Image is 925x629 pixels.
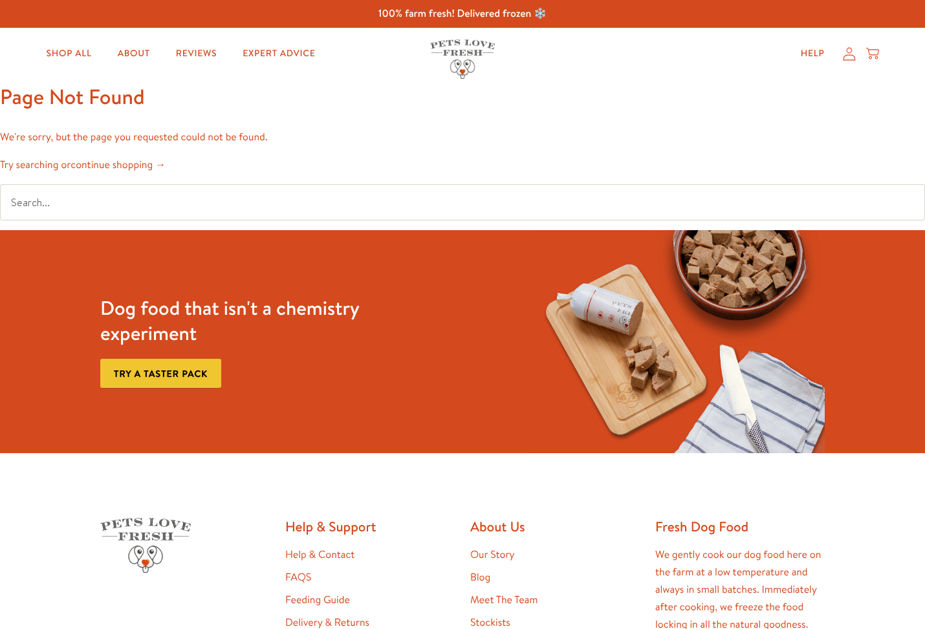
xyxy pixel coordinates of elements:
[470,593,538,607] a: Meet The Team
[100,359,221,388] a: Try a taster pack
[655,518,825,535] h2: Fresh Dog Food
[166,41,227,67] a: Reviews
[285,593,350,607] a: Feeding Guide
[529,230,825,453] img: Fussy
[470,548,515,562] a: Our Story
[430,39,495,79] img: Pets Love Fresh
[790,41,835,67] a: Help
[285,548,354,562] a: Help & Contact
[285,518,455,535] h2: Help & Support
[285,570,311,584] a: FAQS
[107,41,160,67] a: About
[470,518,640,535] h2: About Us
[232,41,325,67] a: Expert Advice
[100,518,191,573] img: Pets Love Fresh
[470,570,490,584] a: Blog
[36,41,102,67] a: Shop All
[71,158,166,172] a: continue shopping →
[100,295,396,346] h3: Dog food that isn't a chemistry experiment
